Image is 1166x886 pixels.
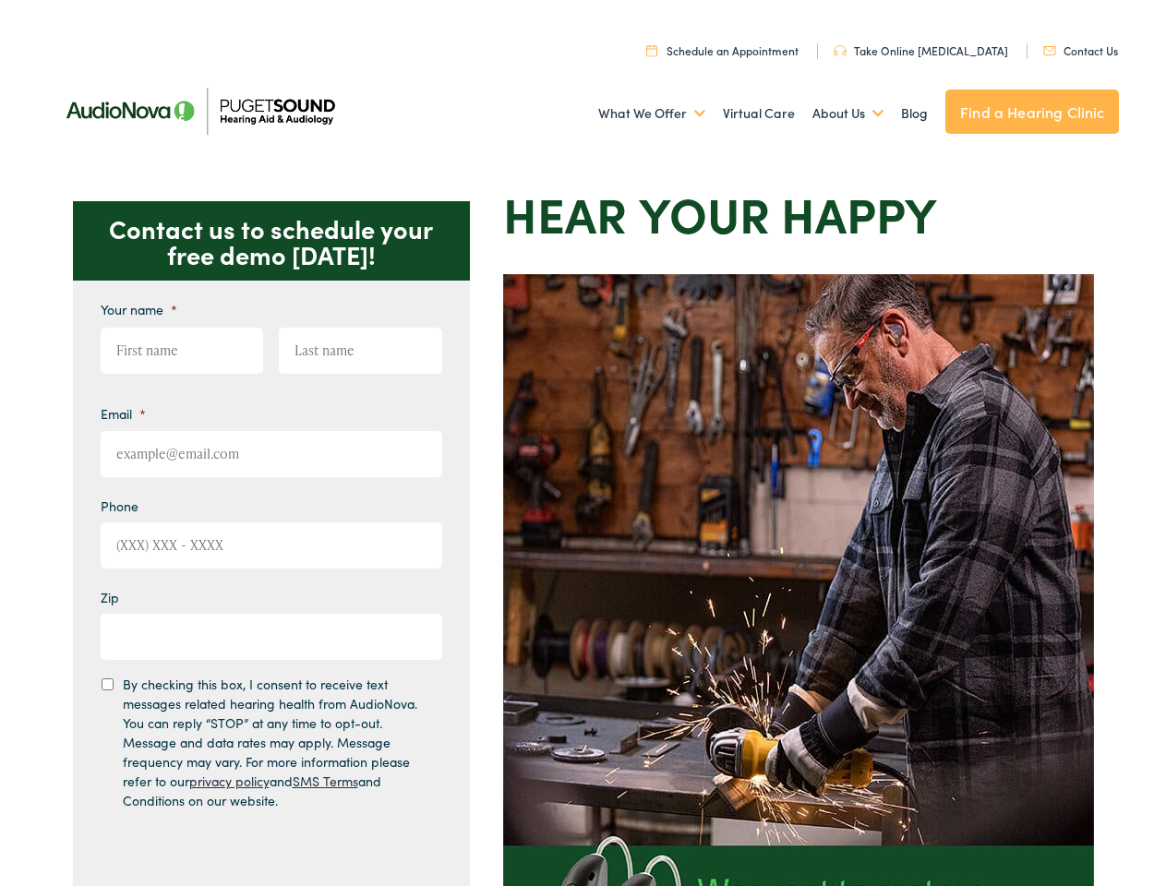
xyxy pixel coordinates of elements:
input: First name [101,328,264,374]
label: Email [101,405,146,422]
a: Take Online [MEDICAL_DATA] [834,42,1008,58]
label: By checking this box, I consent to receive text messages related hearing health from AudioNova. Y... [123,675,426,810]
a: Virtual Care [723,79,795,148]
input: (XXX) XXX - XXXX [101,522,442,569]
label: Zip [101,589,119,605]
a: Find a Hearing Clinic [945,90,1119,134]
a: About Us [812,79,884,148]
input: example@email.com [101,431,442,477]
input: Last name [279,328,442,374]
label: Your name [101,301,177,317]
a: What We Offer [598,79,705,148]
img: utility icon [646,44,657,56]
a: privacy policy [189,772,270,790]
img: utility icon [834,45,847,56]
img: utility icon [1043,46,1056,55]
a: Blog [901,79,928,148]
strong: your Happy [639,179,937,246]
strong: Hear [503,179,627,246]
a: SMS Terms [293,772,358,790]
p: Contact us to schedule your free demo [DATE]! [73,201,470,281]
label: Phone [101,497,138,514]
a: Contact Us [1043,42,1118,58]
a: Schedule an Appointment [646,42,799,58]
